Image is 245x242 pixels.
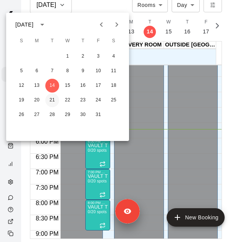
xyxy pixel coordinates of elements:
button: 28 [45,108,59,122]
button: 1 [61,50,74,63]
button: 18 [107,79,121,93]
button: 15 [61,79,74,93]
button: 13 [30,79,44,93]
button: 26 [15,108,28,122]
button: 25 [107,93,121,107]
button: Previous month [94,17,109,32]
span: Sunday [15,33,28,49]
button: 20 [30,93,44,107]
button: 9 [76,64,90,78]
button: 27 [30,108,44,122]
button: 31 [91,108,105,122]
button: 10 [91,64,105,78]
button: 6 [30,64,44,78]
button: 19 [15,93,28,107]
button: 4 [107,50,121,63]
div: [DATE] [15,21,33,29]
span: Thursday [76,33,90,49]
button: 16 [76,79,90,93]
button: calendar view is open, switch to year view [36,18,49,31]
button: 12 [15,79,28,93]
button: 3 [91,50,105,63]
span: Wednesday [61,33,74,49]
button: 17 [91,79,105,93]
button: 24 [91,93,105,107]
span: Tuesday [45,33,59,49]
button: 29 [61,108,74,122]
button: 21 [45,93,59,107]
button: 14 [45,79,59,93]
button: 2 [76,50,90,63]
button: 22 [61,93,74,107]
button: Next month [109,17,124,32]
span: Monday [30,33,44,49]
span: Friday [91,33,105,49]
button: 7 [45,64,59,78]
button: 11 [107,64,121,78]
span: Saturday [107,33,121,49]
button: 8 [61,64,74,78]
button: 30 [76,108,90,122]
button: 5 [15,64,28,78]
button: 23 [76,93,90,107]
